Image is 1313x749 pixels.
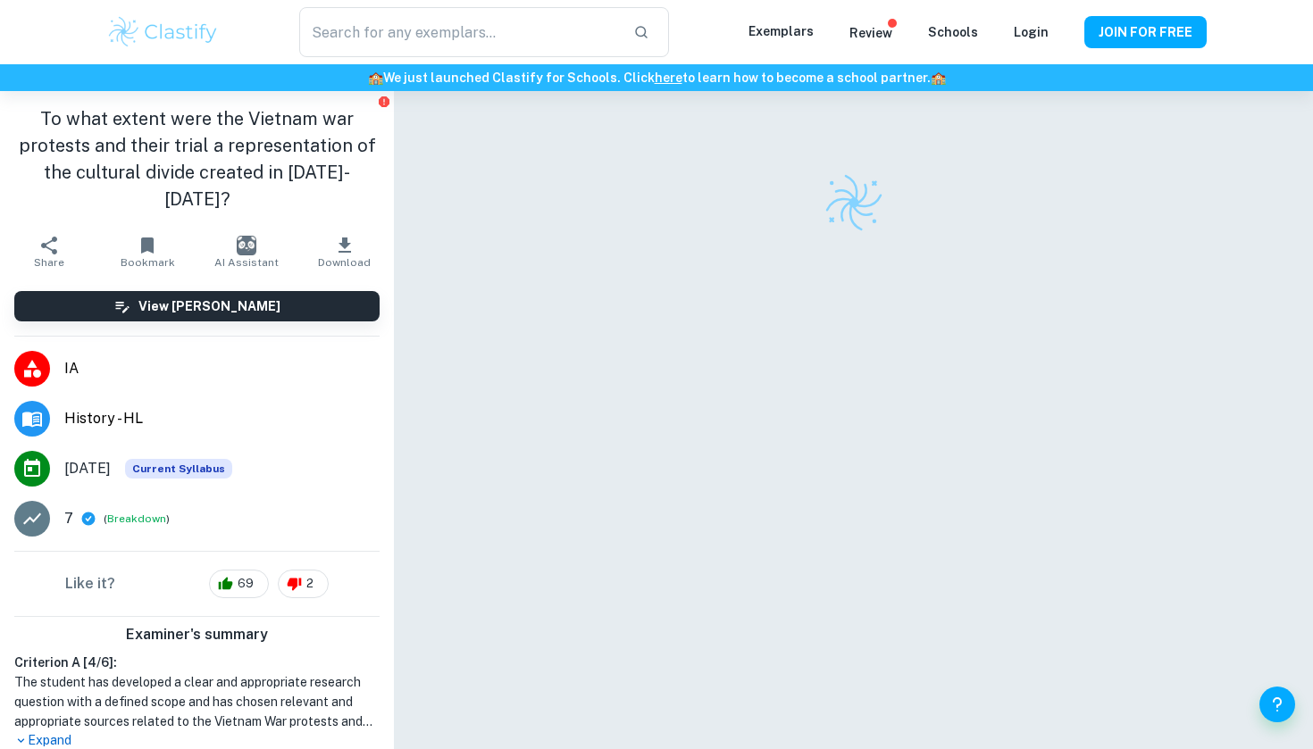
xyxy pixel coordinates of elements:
[368,71,383,85] span: 🏫
[318,256,371,269] span: Download
[106,14,220,50] img: Clastify logo
[849,23,892,43] p: Review
[14,291,380,321] button: View [PERSON_NAME]
[197,227,296,277] button: AI Assistant
[64,508,73,529] p: 7
[14,653,380,672] h6: Criterion A [ 4 / 6 ]:
[931,71,946,85] span: 🏫
[7,624,387,645] h6: Examiner's summary
[237,236,256,255] img: AI Assistant
[1014,25,1049,39] a: Login
[125,459,232,479] span: Current Syllabus
[14,105,380,212] h1: To what extent were the Vietnam war protests and their trial a representation of the cultural div...
[278,570,329,598] div: 2
[64,408,380,429] span: History - HL
[65,573,115,595] h6: Like it?
[377,95,390,108] button: Report issue
[34,256,64,269] span: Share
[138,296,280,316] h6: View [PERSON_NAME]
[928,25,978,39] a: Schools
[209,570,269,598] div: 69
[64,458,111,479] span: [DATE]
[214,256,279,269] span: AI Assistant
[107,511,166,527] button: Breakdown
[98,227,197,277] button: Bookmark
[14,672,380,731] h1: The student has developed a clear and appropriate research question with a defined scope and has ...
[296,227,394,277] button: Download
[125,459,232,479] div: This exemplar is based on the current syllabus. Feel free to refer to it for inspiration/ideas wh...
[655,71,682,85] a: here
[1259,687,1295,722] button: Help and Feedback
[297,575,323,593] span: 2
[228,575,263,593] span: 69
[4,68,1309,87] h6: We just launched Clastify for Schools. Click to learn how to become a school partner.
[64,358,380,379] span: IA
[823,171,885,234] img: Clastify logo
[121,256,175,269] span: Bookmark
[299,7,619,57] input: Search for any exemplars...
[1084,16,1207,48] button: JOIN FOR FREE
[748,21,814,41] p: Exemplars
[104,511,170,528] span: ( )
